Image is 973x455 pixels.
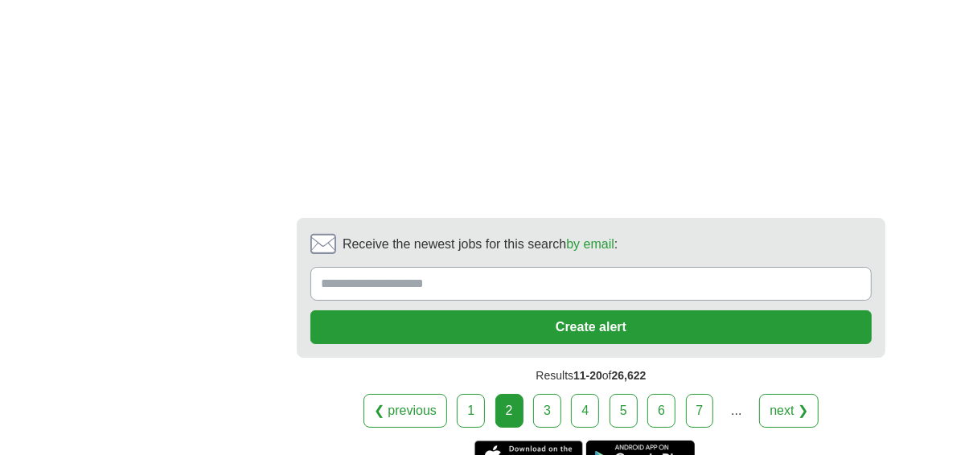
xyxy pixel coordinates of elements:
a: 3 [533,394,561,428]
a: 1 [457,394,485,428]
span: 26,622 [612,369,647,382]
a: ❮ previous [363,394,447,428]
a: 5 [610,394,638,428]
span: Receive the newest jobs for this search : [343,235,618,254]
div: 2 [495,394,523,428]
div: Results of [297,358,885,394]
a: 4 [571,394,599,428]
a: by email [566,237,614,251]
a: 6 [647,394,675,428]
a: next ❯ [759,394,819,428]
button: Create alert [310,310,872,344]
div: ... [721,395,753,427]
span: 11-20 [573,369,602,382]
a: 7 [686,394,714,428]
